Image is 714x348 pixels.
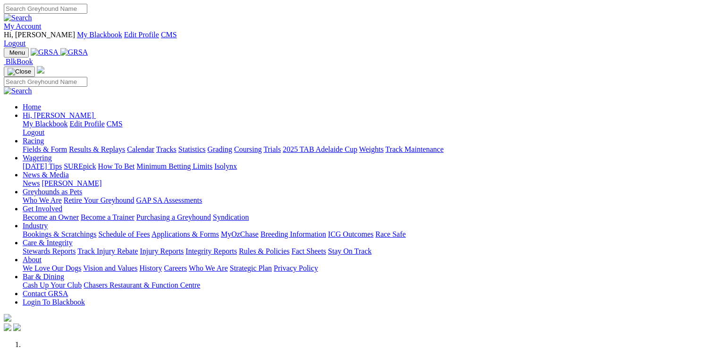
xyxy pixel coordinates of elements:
[23,290,68,298] a: Contact GRSA
[23,213,710,222] div: Get Involved
[23,145,710,154] div: Racing
[60,48,88,57] img: GRSA
[164,264,187,272] a: Careers
[4,31,75,39] span: Hi, [PERSON_NAME]
[4,77,87,87] input: Search
[23,120,710,137] div: Hi, [PERSON_NAME]
[239,247,290,255] a: Rules & Policies
[23,128,44,136] a: Logout
[136,196,202,204] a: GAP SA Assessments
[23,103,41,111] a: Home
[4,22,42,30] a: My Account
[4,48,29,58] button: Toggle navigation
[23,179,40,187] a: News
[136,162,212,170] a: Minimum Betting Limits
[23,162,710,171] div: Wagering
[23,196,710,205] div: Greyhounds as Pets
[4,4,87,14] input: Search
[189,264,228,272] a: Who We Are
[260,230,326,238] a: Breeding Information
[23,247,710,256] div: Care & Integrity
[263,145,281,153] a: Trials
[9,49,25,56] span: Menu
[81,213,134,221] a: Become a Trainer
[23,111,94,119] span: Hi, [PERSON_NAME]
[23,205,62,213] a: Get Involved
[4,58,33,66] a: BlkBook
[185,247,237,255] a: Integrity Reports
[151,230,219,238] a: Applications & Forms
[64,196,134,204] a: Retire Your Greyhound
[4,314,11,322] img: logo-grsa-white.png
[359,145,384,153] a: Weights
[8,68,31,75] img: Close
[83,264,137,272] a: Vision and Values
[208,145,232,153] a: Grading
[234,145,262,153] a: Coursing
[274,264,318,272] a: Privacy Policy
[139,264,162,272] a: History
[23,298,85,306] a: Login To Blackbook
[23,247,76,255] a: Stewards Reports
[156,145,176,153] a: Tracks
[23,273,64,281] a: Bar & Dining
[161,31,177,39] a: CMS
[214,162,237,170] a: Isolynx
[23,137,44,145] a: Racing
[23,222,48,230] a: Industry
[221,230,259,238] a: MyOzChase
[328,230,373,238] a: ICG Outcomes
[23,145,67,153] a: Fields & Form
[23,154,52,162] a: Wagering
[4,87,32,95] img: Search
[98,230,150,238] a: Schedule of Fees
[23,179,710,188] div: News & Media
[4,66,35,77] button: Toggle navigation
[107,120,123,128] a: CMS
[23,162,62,170] a: [DATE] Tips
[292,247,326,255] a: Fact Sheets
[4,31,710,48] div: My Account
[328,247,371,255] a: Stay On Track
[140,247,184,255] a: Injury Reports
[70,120,105,128] a: Edit Profile
[136,213,211,221] a: Purchasing a Greyhound
[230,264,272,272] a: Strategic Plan
[23,188,82,196] a: Greyhounds as Pets
[127,145,154,153] a: Calendar
[84,281,200,289] a: Chasers Restaurant & Function Centre
[23,230,96,238] a: Bookings & Scratchings
[178,145,206,153] a: Statistics
[124,31,159,39] a: Edit Profile
[4,323,11,331] img: facebook.svg
[6,58,33,66] span: BlkBook
[23,120,68,128] a: My Blackbook
[37,66,44,74] img: logo-grsa-white.png
[31,48,59,57] img: GRSA
[23,239,73,247] a: Care & Integrity
[23,196,62,204] a: Who We Are
[98,162,135,170] a: How To Bet
[23,264,81,272] a: We Love Our Dogs
[213,213,249,221] a: Syndication
[23,230,710,239] div: Industry
[23,171,69,179] a: News & Media
[77,31,122,39] a: My Blackbook
[375,230,405,238] a: Race Safe
[13,323,21,331] img: twitter.svg
[69,145,125,153] a: Results & Replays
[4,39,25,47] a: Logout
[23,281,82,289] a: Cash Up Your Club
[77,247,138,255] a: Track Injury Rebate
[283,145,357,153] a: 2025 TAB Adelaide Cup
[23,256,42,264] a: About
[23,264,710,273] div: About
[23,213,79,221] a: Become an Owner
[42,179,101,187] a: [PERSON_NAME]
[23,281,710,290] div: Bar & Dining
[23,111,96,119] a: Hi, [PERSON_NAME]
[386,145,444,153] a: Track Maintenance
[4,14,32,22] img: Search
[64,162,96,170] a: SUREpick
